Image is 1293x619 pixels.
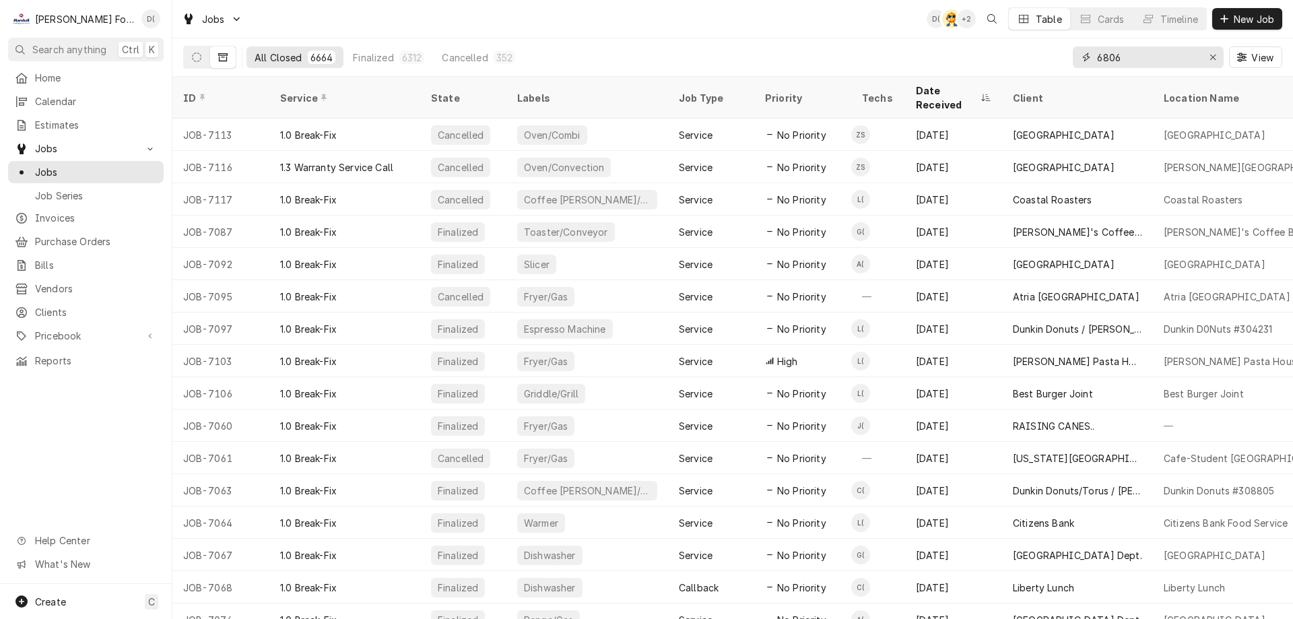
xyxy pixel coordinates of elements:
[436,387,479,401] div: Finalized
[172,410,269,442] div: JOB-7060
[1013,354,1142,368] div: [PERSON_NAME] Pasta House
[905,151,1002,183] div: [DATE]
[1164,581,1225,595] div: Liberty Lunch
[765,91,838,105] div: Priority
[851,319,870,338] div: L(
[777,290,826,304] span: No Priority
[8,553,164,575] a: Go to What's New
[777,484,826,498] span: No Priority
[436,581,479,595] div: Finalized
[1098,12,1125,26] div: Cards
[905,539,1002,571] div: [DATE]
[1229,46,1282,68] button: View
[942,9,961,28] div: AT
[679,484,712,498] div: Service
[905,183,1002,216] div: [DATE]
[523,322,607,336] div: Espresso Machine
[1013,322,1142,336] div: Dunkin Donuts / [PERSON_NAME]
[905,280,1002,313] div: [DATE]
[172,474,269,507] div: JOB-7063
[905,571,1002,604] div: [DATE]
[436,354,479,368] div: Finalized
[172,345,269,377] div: JOB-7103
[8,350,164,372] a: Reports
[1212,8,1282,30] button: New Job
[1013,290,1139,304] div: Atria [GEOGRAPHIC_DATA]
[851,384,870,403] div: Luis (54)'s Avatar
[679,257,712,271] div: Service
[1164,290,1290,304] div: Atria [GEOGRAPHIC_DATA]
[280,257,337,271] div: 1.0 Break-Fix
[1013,548,1142,562] div: [GEOGRAPHIC_DATA] Dept.
[280,548,337,562] div: 1.0 Break-Fix
[431,91,496,105] div: State
[679,581,719,595] div: Callback
[942,9,961,28] div: Adam Testa's Avatar
[35,329,137,343] span: Pricebook
[905,442,1002,474] div: [DATE]
[851,481,870,500] div: C(
[436,290,485,304] div: Cancelled
[851,352,870,370] div: Luis (54)'s Avatar
[523,354,569,368] div: Fryer/Gas
[851,190,870,209] div: L(
[851,319,870,338] div: Luis (54)'s Avatar
[172,151,269,183] div: JOB-7116
[280,322,337,336] div: 1.0 Break-Fix
[172,507,269,539] div: JOB-7064
[35,71,157,85] span: Home
[862,91,894,105] div: Techs
[8,38,164,61] button: Search anythingCtrlK
[12,9,31,28] div: M
[280,516,337,530] div: 1.0 Break-Fix
[35,596,66,608] span: Create
[1013,451,1142,465] div: [US_STATE][GEOGRAPHIC_DATA]
[777,516,826,530] span: No Priority
[8,185,164,207] a: Job Series
[851,416,870,435] div: James Lunney (128)'s Avatar
[172,119,269,151] div: JOB-7113
[679,516,712,530] div: Service
[905,377,1002,410] div: [DATE]
[8,230,164,253] a: Purchase Orders
[35,258,157,272] span: Bills
[8,90,164,112] a: Calendar
[523,290,569,304] div: Fryer/Gas
[176,8,248,30] a: Go to Jobs
[851,352,870,370] div: L(
[679,290,712,304] div: Service
[777,419,826,433] span: No Priority
[35,533,156,548] span: Help Center
[280,484,337,498] div: 1.0 Break-Fix
[905,345,1002,377] div: [DATE]
[442,51,488,65] div: Cancelled
[35,165,157,179] span: Jobs
[1164,548,1265,562] div: [GEOGRAPHIC_DATA]
[916,84,978,112] div: Date Received
[436,160,485,174] div: Cancelled
[35,12,134,26] div: [PERSON_NAME] Food Equipment Service
[851,513,870,532] div: Luis (54)'s Avatar
[8,114,164,136] a: Estimates
[8,137,164,160] a: Go to Jobs
[8,529,164,552] a: Go to Help Center
[905,313,1002,345] div: [DATE]
[679,354,712,368] div: Service
[35,557,156,571] span: What's New
[1013,484,1142,498] div: Dunkin Donuts/Torus / [PERSON_NAME] Group
[927,9,946,28] div: D(
[523,225,609,239] div: Toaster/Conveyor
[436,322,479,336] div: Finalized
[1013,419,1094,433] div: RAISING CANES..
[148,595,155,609] span: C
[280,128,337,142] div: 1.0 Break-Fix
[172,571,269,604] div: JOB-7068
[777,387,826,401] span: No Priority
[8,325,164,347] a: Go to Pricebook
[851,481,870,500] div: Chris Branca (99)'s Avatar
[1013,91,1139,105] div: Client
[35,211,157,225] span: Invoices
[280,451,337,465] div: 1.0 Break-Fix
[851,513,870,532] div: L(
[436,484,479,498] div: Finalized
